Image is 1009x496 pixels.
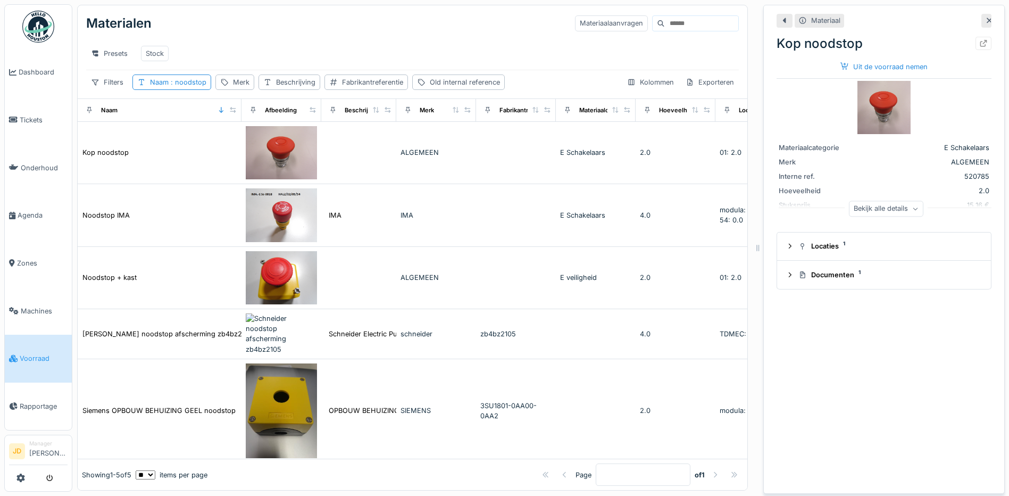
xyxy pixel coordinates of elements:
[82,147,129,158] div: Kop noodstop
[20,401,68,411] span: Rapportage
[720,407,758,415] span: modula: 2.0
[17,258,68,268] span: Zones
[86,10,152,37] div: Materialen
[82,210,130,220] div: Noodstop IMA
[576,470,591,480] div: Page
[86,46,132,61] div: Presets
[659,106,696,115] div: Hoeveelheid
[798,241,978,251] div: Locaties
[246,313,317,354] img: Schneider noodstop afscherming zb4bz2105
[169,78,206,86] span: : noodstop
[246,126,317,180] img: Kop noodstop
[82,272,137,283] div: Noodstop + kast
[342,77,403,87] div: Fabrikantreferentie
[5,335,72,383] a: Voorraad
[5,144,72,192] a: Onderhoud
[560,147,631,158] div: E Schakelaars
[857,81,911,134] img: Kop noodstop
[5,383,72,431] a: Rapportage
[86,75,128,90] div: Filters
[150,77,206,87] div: Naam
[329,210,341,220] div: IMA
[20,115,68,125] span: Tickets
[401,210,472,220] div: IMA
[781,237,987,257] summary: Locaties1
[695,470,705,480] strong: of 1
[579,106,633,115] div: Materiaalcategorie
[233,77,249,87] div: Merk
[22,11,54,43] img: Badge_color-CXgf-gQk.svg
[136,470,207,480] div: items per page
[430,77,500,87] div: Old internal reference
[5,48,72,96] a: Dashboard
[480,401,552,421] div: 3SU1801-0AA00-0AA2
[401,147,472,158] div: ALGEMEEN
[21,163,68,173] span: Onderhoud
[9,440,68,465] a: JD Manager[PERSON_NAME]
[779,143,858,153] div: Materiaalcategorie
[401,406,472,416] div: SIEMENS
[246,251,317,305] img: Noodstop + kast
[101,106,118,115] div: Naam
[622,75,679,90] div: Kolommen
[720,206,758,214] span: modula: 4.0
[5,96,72,144] a: Tickets
[146,48,164,59] div: Stock
[9,443,25,459] li: JD
[499,106,555,115] div: Fabrikantreferentie
[29,440,68,448] div: Manager
[720,148,741,156] span: 01: 2.0
[29,440,68,462] li: [PERSON_NAME]
[246,188,317,242] img: Noodstop IMA
[777,34,991,53] div: Kop noodstop
[779,157,858,167] div: Merk
[246,363,317,459] img: Siemens OPBOUW BEHUIZING GEEL noodstop
[82,470,131,480] div: Showing 1 - 5 of 5
[5,287,72,335] a: Machines
[640,406,711,416] div: 2.0
[640,210,711,220] div: 4.0
[640,147,711,158] div: 2.0
[20,353,68,363] span: Voorraad
[18,210,68,220] span: Agenda
[480,329,552,339] div: zb4bz2105
[82,329,253,339] div: [PERSON_NAME] noodstop afscherming zb4bz2105
[329,406,518,416] div: OPBOUW BEHUIZING push button enclosure GEEL-3SU...
[19,67,68,77] span: Dashboard
[401,272,472,283] div: ALGEMEEN
[681,75,739,90] div: Exporteren
[720,274,741,282] span: 01: 2.0
[640,272,711,283] div: 2.0
[798,270,978,280] div: Documenten
[560,210,631,220] div: E Schakelaars
[401,329,472,339] div: schneider
[82,406,236,416] div: Siemens OPBOUW BEHUIZING GEEL noodstop
[420,106,434,115] div: Merk
[863,171,989,181] div: 520785
[720,216,743,224] span: 54: 0.0
[575,15,648,31] div: Materiaalaanvragen
[560,272,631,283] div: E veiligheid
[5,239,72,287] a: Zones
[21,306,68,316] span: Machines
[640,329,711,339] div: 4.0
[329,329,490,339] div: Schneider Electric Push Button Bezel for Use wi...
[720,330,759,338] span: TDMEC: 4.0
[739,106,763,115] div: Locaties
[779,171,858,181] div: Interne ref.
[779,186,858,196] div: Hoeveelheid
[836,60,932,74] div: Uit de voorraad nemen
[276,77,315,87] div: Beschrijving
[849,201,923,217] div: Bekijk alle details
[863,186,989,196] div: 2.0
[863,143,989,153] div: E Schakelaars
[265,106,297,115] div: Afbeelding
[811,15,840,26] div: Materiaal
[345,106,381,115] div: Beschrijving
[781,265,987,285] summary: Documenten1
[863,157,989,167] div: ALGEMEEN
[5,192,72,239] a: Agenda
